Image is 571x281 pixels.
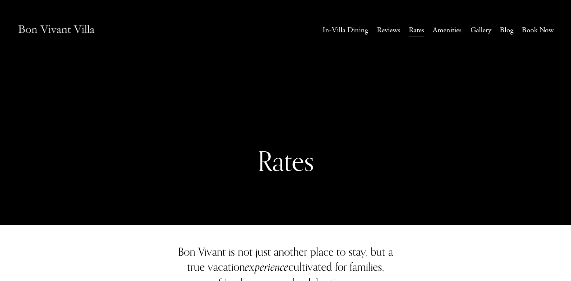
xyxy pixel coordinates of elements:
a: Rates [409,24,424,37]
a: Gallery [470,24,491,37]
h1: Rates [220,145,351,178]
a: In-Villa Dining [323,24,368,37]
a: Amenities [433,24,462,37]
a: Book Now [522,24,554,37]
img: Caribbean Vacation Rental | Bon Vivant Villa [17,17,95,43]
a: Reviews [377,24,400,37]
em: experience [245,258,288,276]
a: Blog [500,24,513,37]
